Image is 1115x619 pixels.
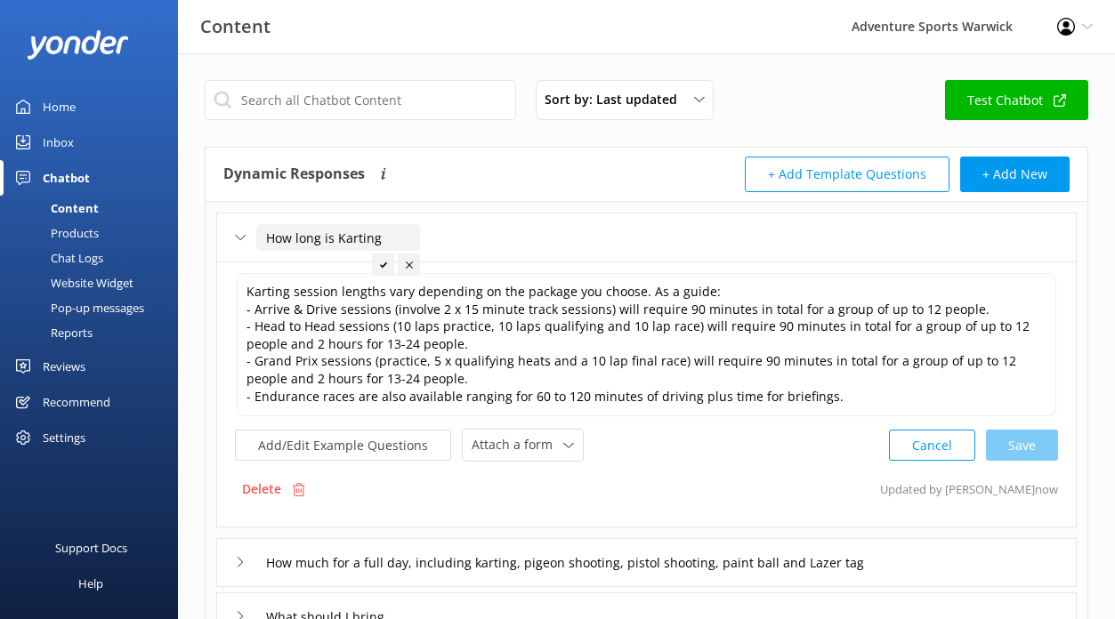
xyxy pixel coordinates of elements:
a: Chat Logs [11,245,178,270]
button: Cancel [889,430,975,461]
textarea: Karting session lengths vary depending on the package you choose. As a guide: - Arrive & Drive se... [237,273,1056,416]
input: Search all Chatbot Content [205,80,516,120]
a: Pop-up messages [11,295,178,320]
div: Pop-up messages [11,295,144,320]
div: Reports [11,320,93,345]
div: Home [43,89,76,125]
a: Website Widget [11,270,178,295]
a: Products [11,221,178,245]
div: Chatbot [43,160,90,196]
a: Reports [11,320,178,345]
span: Attach a form [472,435,563,454]
p: Updated by [PERSON_NAME] now [880,472,1058,506]
p: Delete [242,479,281,499]
div: Website Widget [11,270,133,295]
div: Chat Logs [11,245,103,270]
h4: Dynamic Responses [223,157,365,192]
div: Help [78,566,103,601]
div: Products [11,221,99,245]
div: Settings [43,420,85,455]
div: Support Docs [55,530,127,566]
button: + Add New [960,157,1070,192]
button: Add/Edit Example Questions [235,430,451,461]
img: yonder-white-logo.png [27,30,129,60]
h3: Content [200,12,271,41]
a: Test Chatbot [945,80,1088,120]
a: Content [11,196,178,221]
div: Recommend [43,384,110,420]
div: Reviews [43,349,85,384]
button: + Add Template Questions [745,157,949,192]
span: Sort by: Last updated [545,90,688,109]
div: Content [11,196,99,221]
div: Inbox [43,125,74,160]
